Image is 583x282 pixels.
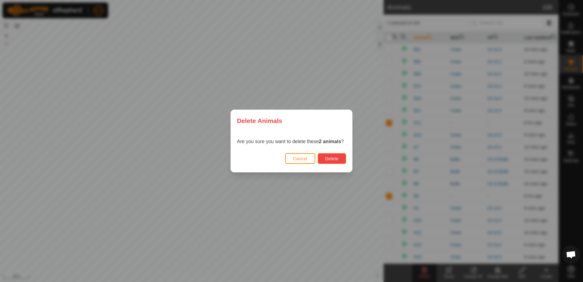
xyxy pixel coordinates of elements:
[325,156,338,161] span: Delete
[562,245,580,264] div: Open chat
[231,110,352,132] div: Delete Animals
[237,139,344,144] span: Are you sure you want to delete these ?
[285,153,315,164] button: Cancel
[319,139,341,144] strong: 2 animals
[293,156,307,161] span: Cancel
[318,153,346,164] button: Delete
